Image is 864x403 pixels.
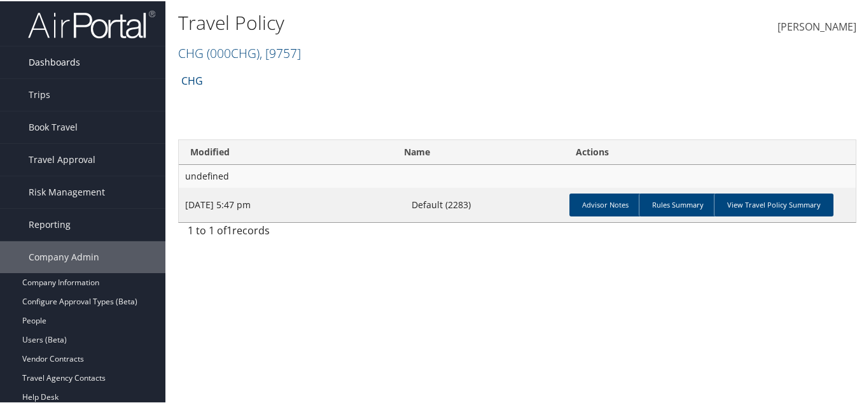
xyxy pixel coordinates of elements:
[188,222,338,243] div: 1 to 1 of records
[29,143,95,174] span: Travel Approval
[207,43,260,60] span: ( 000CHG )
[389,139,564,164] th: Name: activate to sort column ascending
[389,187,564,221] td: Default (2283)
[179,164,856,187] td: undefined
[29,110,78,142] span: Book Travel
[181,67,203,92] a: CHG
[28,8,155,38] img: airportal-logo.png
[29,45,80,77] span: Dashboards
[569,192,641,215] a: Advisor Notes
[714,192,833,215] a: View Travel Policy Summary
[777,6,856,46] a: [PERSON_NAME]
[777,18,856,32] span: [PERSON_NAME]
[260,43,301,60] span: , [ 9757 ]
[564,139,856,164] th: Actions
[29,78,50,110] span: Trips
[179,139,389,164] th: Modified: activate to sort column ascending
[226,222,232,236] span: 1
[29,175,105,207] span: Risk Management
[178,43,301,60] a: CHG
[178,8,631,35] h1: Travel Policy
[639,192,716,215] a: Rules Summary
[179,187,389,221] td: [DATE] 5:47 pm
[29,208,71,239] span: Reporting
[29,240,99,272] span: Company Admin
